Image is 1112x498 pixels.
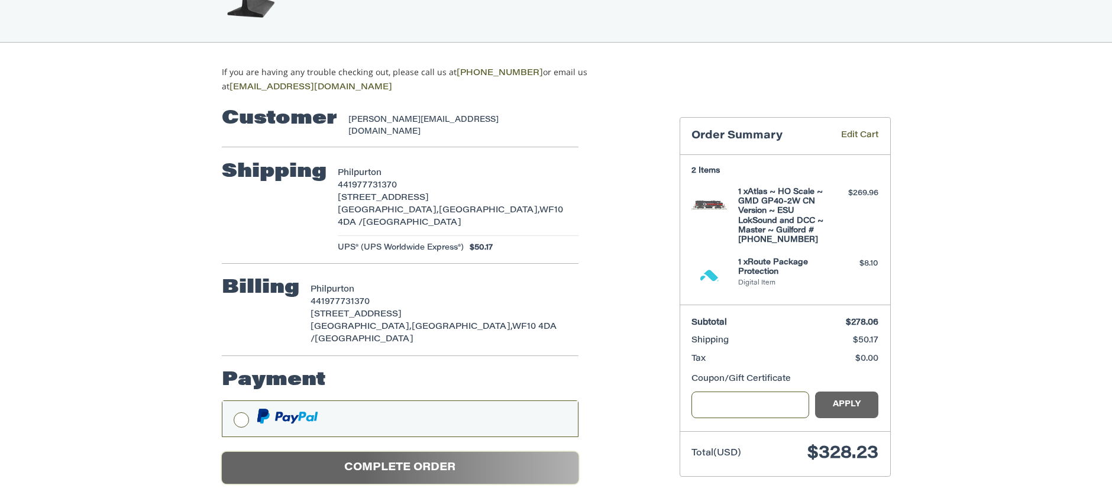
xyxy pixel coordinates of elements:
span: WF10 4DA / [311,323,557,344]
h4: 1 x Route Package Protection [738,258,829,277]
span: [GEOGRAPHIC_DATA], [412,323,512,331]
span: [GEOGRAPHIC_DATA], [338,206,439,215]
div: Coupon/Gift Certificate [691,373,878,386]
a: Edit Cart [824,130,878,143]
span: $328.23 [807,445,878,463]
span: Phil [338,169,354,177]
span: Phil [311,286,327,294]
a: [EMAIL_ADDRESS][DOMAIN_NAME] [229,83,392,92]
span: [STREET_ADDRESS] [311,311,402,319]
a: [PHONE_NUMBER] [457,69,543,77]
span: Total (USD) [691,449,741,458]
button: Complete order [222,452,578,484]
span: purton [327,286,354,294]
h3: 2 Items [691,166,878,176]
button: Apply [815,392,879,418]
div: [PERSON_NAME][EMAIL_ADDRESS][DOMAIN_NAME] [348,114,567,137]
h3: Order Summary [691,130,824,143]
li: Digital Item [738,279,829,289]
span: $278.06 [846,319,878,327]
span: [GEOGRAPHIC_DATA] [363,219,461,227]
span: [STREET_ADDRESS] [338,194,429,202]
h2: Customer [222,107,337,131]
span: 441977731370 [338,182,397,190]
span: purton [354,169,382,177]
span: [GEOGRAPHIC_DATA] [315,335,413,344]
span: Tax [691,355,706,363]
span: Subtotal [691,319,727,327]
p: If you are having any trouble checking out, please call us at or email us at [222,66,625,94]
span: [GEOGRAPHIC_DATA], [311,323,412,331]
span: 441977731370 [311,298,370,306]
span: $50.17 [464,242,493,254]
span: [GEOGRAPHIC_DATA], [439,206,539,215]
h4: 1 x Atlas ~ HO Scale ~ GMD GP40-2W CN Version ~ ESU LokSound and DCC ~ Master ~ Guilford #[PHONE_... [738,187,829,245]
span: $0.00 [855,355,878,363]
h2: Shipping [222,160,327,184]
div: $8.10 [832,258,878,270]
h2: Payment [222,368,326,392]
span: $50.17 [853,337,878,345]
img: PayPal icon [257,409,318,423]
span: UPS® (UPS Worldwide Express®) [338,242,464,254]
h2: Billing [222,276,299,300]
span: Shipping [691,337,729,345]
div: $269.96 [832,187,878,199]
input: Gift Certificate or Coupon Code [691,392,809,418]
